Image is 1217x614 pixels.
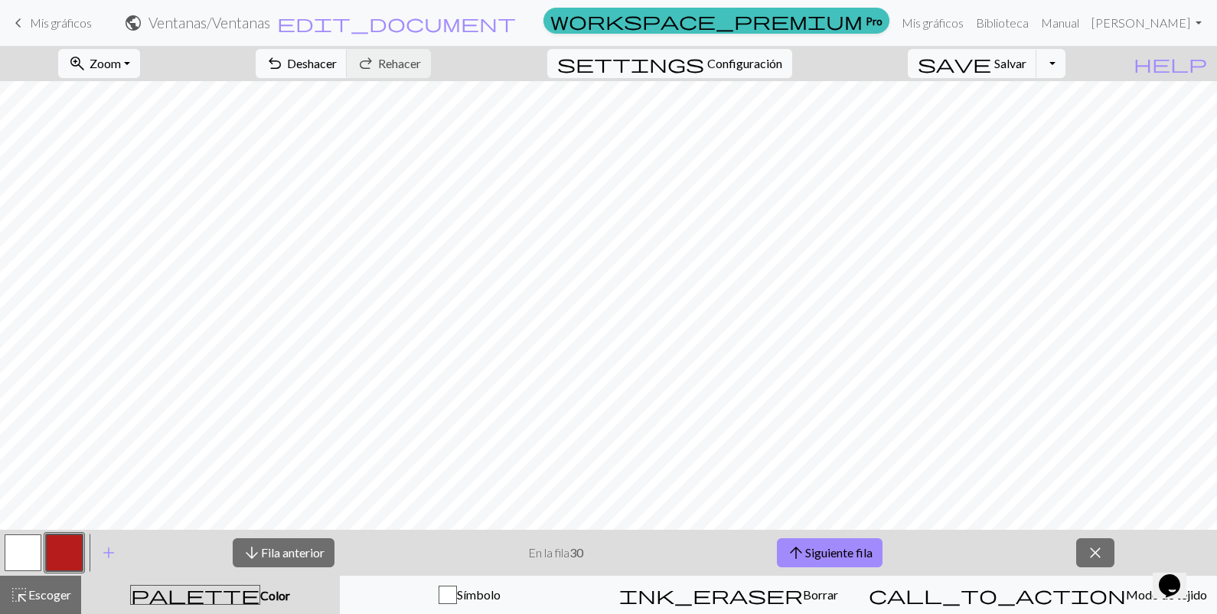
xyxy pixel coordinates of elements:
span: save [918,53,991,74]
strong: 30 [569,545,583,560]
span: add [100,542,118,563]
a: Manual [1035,8,1085,38]
button: Deshacer [256,49,347,78]
span: palette [131,584,259,606]
a: [PERSON_NAME] [1085,8,1208,38]
span: ink_eraser [619,584,803,606]
a: Mis gráficos [896,8,970,38]
h2: / Ventanas [148,14,270,31]
font: Ventanas [148,14,207,31]
font: Siguiente fila [805,545,873,560]
font: Pro [866,13,883,29]
button: Borrar [599,576,859,614]
span: Modo de tejido [1126,587,1207,602]
span: Deshacer [287,56,337,70]
iframe: chat widget [1153,553,1202,599]
button: Modo de tejido [859,576,1217,614]
span: Mis gráficos [30,15,92,30]
span: Configuración [707,54,782,73]
span: close [1086,542,1104,563]
a: Biblioteca [970,8,1035,38]
button: ConfiguraciónConfiguración [547,49,792,78]
span: Símbolo [457,587,501,602]
button: Zoom [58,49,140,78]
button: Fila anterior [233,538,334,567]
span: undo [266,53,284,74]
p: En la fila [528,544,583,562]
button: Siguiente fila [777,538,883,567]
font: [PERSON_NAME] [1091,15,1190,30]
span: edit_document [277,12,516,34]
button: Salvar [908,49,1037,78]
i: Configuración [557,54,704,73]
a: Pro [543,8,889,34]
span: workspace_premium [550,10,863,31]
span: help [1134,53,1207,74]
span: zoom_in [68,53,86,74]
span: settings [557,53,704,74]
span: arrow_upward [787,542,805,563]
span: Zoom [90,56,121,70]
span: highlight_alt [10,584,28,606]
span: Salvar [994,56,1026,70]
span: Escoger [28,587,71,602]
span: Color [260,588,290,603]
span: public [124,12,142,34]
font: Fila anterior [261,545,325,560]
span: Borrar [803,587,838,602]
a: Mis gráficos [9,10,92,36]
button: Color [81,576,340,614]
button: Símbolo [340,576,599,614]
span: call_to_action [869,584,1126,606]
span: arrow_downward [243,542,261,563]
span: keyboard_arrow_left [9,12,28,34]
